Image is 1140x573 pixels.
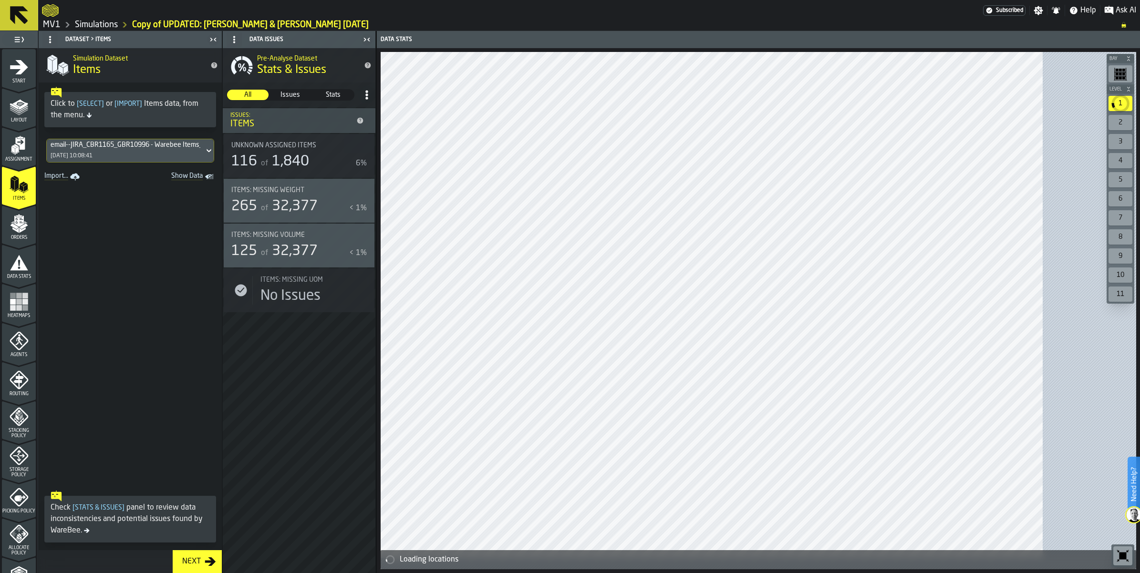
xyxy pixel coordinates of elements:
div: 6% [356,158,367,169]
div: 10 [1109,267,1132,283]
label: button-toggle-Settings [1030,6,1047,15]
a: link-to-/wh/i/3ccf57d1-1e0c-4a81-a3bb-c2011c5f0d50 [43,20,61,30]
span: Items: Missing Volume [231,231,305,239]
div: button-toolbar-undefined [1107,132,1134,151]
div: Title [231,231,367,239]
span: Level [1108,87,1124,92]
span: Allocate Policy [2,545,36,556]
span: of [261,249,268,257]
div: title-Stats & Issues [223,48,375,82]
div: button-toolbar-undefined [1107,266,1134,285]
div: Title [260,276,367,284]
li: menu Stacking Policy [2,401,36,439]
div: 5 [1109,172,1132,187]
span: Picking Policy [2,509,36,514]
label: button-toggle-Ask AI [1100,5,1140,16]
span: Agents [2,352,36,358]
span: 32,377 [272,199,318,214]
div: thumb [269,90,311,100]
div: Title [260,276,355,284]
div: DropdownMenuValue-f3b8cc05-7286-48e0-9b68-b83b7dadf1d9[DATE] 10:08:41 [46,139,214,163]
li: menu Picking Policy [2,479,36,517]
div: No Issues [260,287,321,305]
div: button-toolbar-undefined [1107,208,1134,227]
span: Items: Missing UOM [260,276,323,284]
a: logo-header [42,2,59,19]
div: button-toolbar-undefined [1107,63,1134,84]
div: Loading locations [400,554,1132,565]
div: 4 [1109,153,1132,168]
span: Show Data [138,172,203,182]
div: button-toolbar-undefined [1107,246,1134,266]
label: button-toggle-Help [1065,5,1100,16]
div: button-toolbar-undefined [1107,227,1134,246]
nav: Breadcrumb [42,19,1136,31]
div: alert-Loading locations [381,550,1136,569]
div: button-toolbar-undefined [1107,170,1134,189]
span: [ [73,504,75,511]
div: 8 [1109,229,1132,245]
div: [DATE] 10:08:41 [51,153,93,159]
li: menu Routing [2,362,36,400]
div: 6 [1109,191,1132,206]
label: button-toggle-Notifications [1047,6,1065,15]
a: link-to-/wh/i/3ccf57d1-1e0c-4a81-a3bb-c2011c5f0d50/simulations/3b87c4f1-0d3c-4c87-b305-49f16fca304b [132,20,369,30]
a: link-to-/wh/i/3ccf57d1-1e0c-4a81-a3bb-c2011c5f0d50/import/items/ [41,170,85,184]
div: Title [231,142,367,149]
li: menu Data Stats [2,245,36,283]
li: menu Start [2,49,36,87]
a: link-to-/wh/i/3ccf57d1-1e0c-4a81-a3bb-c2011c5f0d50/settings/billing [983,5,1026,16]
li: menu Layout [2,88,36,126]
div: Data Stats [379,36,759,43]
div: DropdownMenuValue-f3b8cc05-7286-48e0-9b68-b83b7dadf1d9 [51,141,200,149]
div: button-toolbar-undefined [1107,285,1134,304]
span: ] [102,101,104,107]
div: Click to or Items data, from the menu. [51,98,210,121]
div: < 1% [349,203,367,214]
div: 2 [1109,115,1132,130]
div: title-Items [39,48,222,82]
span: Items [2,196,36,201]
div: 116 [231,153,257,170]
span: Select [75,101,106,107]
span: ] [122,504,124,511]
header: Data Stats [377,31,1140,48]
a: link-to-/wh/i/3ccf57d1-1e0c-4a81-a3bb-c2011c5f0d50 [75,20,118,30]
span: of [261,205,268,212]
span: 32,377 [272,244,318,258]
div: 265 [231,198,257,215]
span: Bay [1108,56,1124,61]
span: Orders [2,235,36,240]
div: Data Issues [225,32,360,47]
li: menu Storage Policy [2,440,36,478]
span: [ [77,101,79,107]
label: button-toggle-Close me [360,34,373,45]
li: menu Orders [2,205,36,244]
h2: Sub Title [257,53,356,62]
a: toggle-dataset-table-Show Data [134,170,220,184]
span: Items [73,62,101,78]
div: 1 [1109,96,1132,111]
span: Ask AI [1116,5,1136,16]
a: logo-header [383,548,436,567]
span: Storage Policy [2,467,36,478]
span: Routing [2,391,36,397]
li: menu Items [2,166,36,205]
span: Issues [270,90,311,100]
div: stat-Items: Missing Volume [224,224,374,267]
div: stat-Unknown assigned items [224,134,374,178]
span: of [261,160,268,167]
span: Help [1080,5,1096,16]
span: [ [114,101,117,107]
span: Assignment [2,157,36,162]
li: menu Heatmaps [2,284,36,322]
button: button- [1107,54,1134,63]
button: button-Next [173,550,222,573]
span: 1,840 [272,154,309,169]
span: All [228,90,268,100]
div: Title [231,231,355,239]
div: stat-Items: Missing Weight [224,179,374,223]
div: button-toolbar-undefined [1107,94,1134,113]
span: Start [2,79,36,84]
label: button-switch-multi-Issues [269,89,311,101]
